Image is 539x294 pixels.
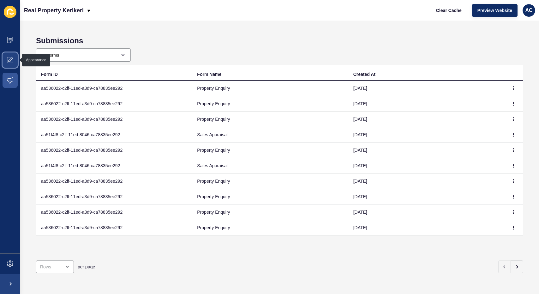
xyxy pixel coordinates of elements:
[192,81,348,96] td: Property Enquiry
[192,220,348,236] td: Property Enquiry
[36,112,192,127] td: aa536022-c2ff-11ed-a3d9-ca78835ee292
[353,71,375,77] div: Created At
[78,264,95,270] span: per page
[192,96,348,112] td: Property Enquiry
[192,174,348,189] td: Property Enquiry
[192,205,348,220] td: Property Enquiry
[36,143,192,158] td: aa536022-c2ff-11ed-a3d9-ca78835ee292
[477,7,512,14] span: Preview Website
[348,174,504,189] td: [DATE]
[192,112,348,127] td: Property Enquiry
[192,127,348,143] td: Sales Appraisal
[348,81,504,96] td: [DATE]
[41,71,58,77] div: Form ID
[348,143,504,158] td: [DATE]
[36,205,192,220] td: aa536022-c2ff-11ed-a3d9-ca78835ee292
[36,36,523,45] h1: Submissions
[36,220,192,236] td: aa536022-c2ff-11ed-a3d9-ca78835ee292
[348,189,504,205] td: [DATE]
[24,3,84,18] p: Real Property Kerikeri
[348,158,504,174] td: [DATE]
[431,4,467,17] button: Clear Cache
[348,220,504,236] td: [DATE]
[348,112,504,127] td: [DATE]
[36,81,192,96] td: aa536022-c2ff-11ed-a3d9-ca78835ee292
[348,205,504,220] td: [DATE]
[36,127,192,143] td: aa51f4f8-c2ff-11ed-8046-ca78835ee292
[36,260,74,273] div: open menu
[192,189,348,205] td: Property Enquiry
[36,189,192,205] td: aa536022-c2ff-11ed-a3d9-ca78835ee292
[36,174,192,189] td: aa536022-c2ff-11ed-a3d9-ca78835ee292
[436,7,462,14] span: Clear Cache
[348,127,504,143] td: [DATE]
[26,58,46,63] div: Appearance
[525,7,532,14] span: AC
[192,143,348,158] td: Property Enquiry
[192,158,348,174] td: Sales Appraisal
[472,4,518,17] button: Preview Website
[348,96,504,112] td: [DATE]
[197,71,221,77] div: Form Name
[36,96,192,112] td: aa536022-c2ff-11ed-a3d9-ca78835ee292
[36,158,192,174] td: aa51f4f8-c2ff-11ed-8046-ca78835ee292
